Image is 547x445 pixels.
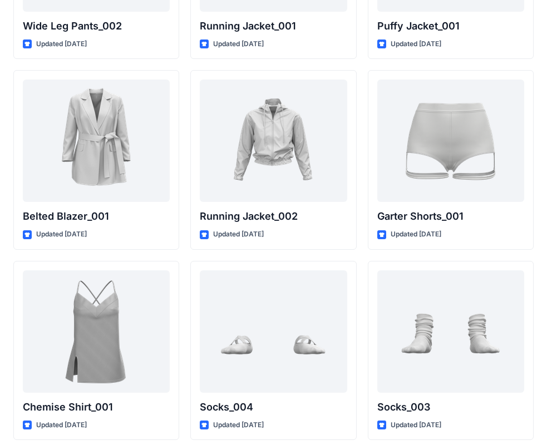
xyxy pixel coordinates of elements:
p: Socks_004 [200,399,347,415]
p: Updated [DATE] [36,38,87,50]
p: Chemise Shirt_001 [23,399,170,415]
p: Garter Shorts_001 [377,209,524,224]
p: Updated [DATE] [391,229,441,240]
a: Chemise Shirt_001 [23,270,170,393]
a: Running Jacket_002 [200,80,347,202]
p: Running Jacket_002 [200,209,347,224]
a: Belted Blazer_001 [23,80,170,202]
a: Socks_004 [200,270,347,393]
p: Running Jacket_001 [200,18,347,34]
p: Wide Leg Pants_002 [23,18,170,34]
p: Updated [DATE] [213,229,264,240]
p: Puffy Jacket_001 [377,18,524,34]
p: Updated [DATE] [36,229,87,240]
p: Socks_003 [377,399,524,415]
a: Garter Shorts_001 [377,80,524,202]
p: Updated [DATE] [36,419,87,431]
p: Belted Blazer_001 [23,209,170,224]
p: Updated [DATE] [213,419,264,431]
p: Updated [DATE] [391,38,441,50]
p: Updated [DATE] [213,38,264,50]
a: Socks_003 [377,270,524,393]
p: Updated [DATE] [391,419,441,431]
